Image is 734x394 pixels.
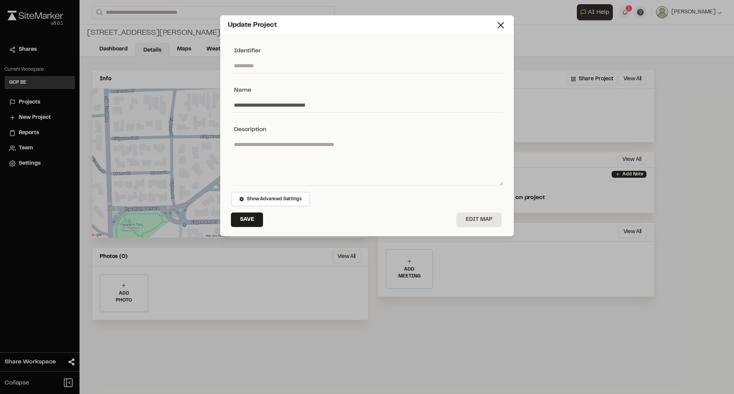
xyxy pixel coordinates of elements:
div: Name [231,86,503,95]
button: Edit Map [456,212,502,227]
button: Show Advanced Settings [231,192,310,206]
div: Description [231,125,503,134]
div: Update Project [228,20,495,31]
span: Show Advanced Settings [247,196,301,203]
button: Save [231,212,263,227]
div: Identifier [231,46,503,55]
